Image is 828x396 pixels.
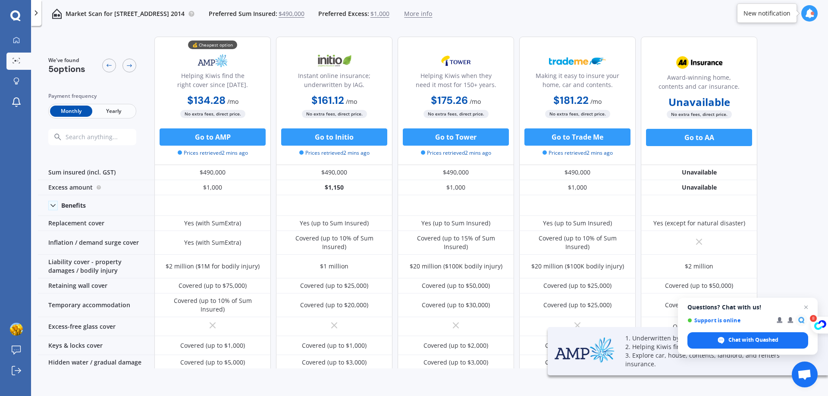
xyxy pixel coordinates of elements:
[519,180,636,195] div: $1,000
[625,351,806,368] p: 3. Explore car, house, contents, landlord, and renters insurance.
[527,71,628,93] div: Making it easy to insure your home, car and contents.
[519,165,636,180] div: $490,000
[162,71,263,93] div: Helping Kiwis find the right cover since [DATE].
[524,128,630,146] button: Go to Trade Me
[311,94,344,107] b: $161.12
[423,110,489,118] span: No extra fees, direct price.
[687,317,771,324] span: Support is online
[38,355,154,370] div: Hidden water / gradual damage
[38,180,154,195] div: Excess amount
[423,358,488,367] div: Covered (up to $3,000)
[410,262,502,271] div: $20 million ($100K bodily injury)
[673,322,726,331] div: Option <$6/month
[180,341,245,350] div: Covered (up to $1,000)
[555,337,615,363] img: AMP.webp
[641,165,757,180] div: Unavailable
[687,304,808,311] span: Questions? Chat with us!
[404,9,432,18] span: More info
[184,238,241,247] div: Yes (with SumExtra)
[346,97,357,106] span: / mo
[403,128,509,146] button: Go to Tower
[543,301,612,309] div: Covered (up to $25,000)
[526,234,629,251] div: Covered (up to 10% of Sum Insured)
[48,56,85,64] span: We've found
[38,231,154,255] div: Inflation / demand surge cover
[421,219,490,228] div: Yes (up to Sum Insured)
[180,358,245,367] div: Covered (up to $5,000)
[801,302,811,312] span: Close chat
[179,281,247,290] div: Covered (up to $75,000)
[665,281,733,290] div: Covered (up to $50,000)
[421,149,491,157] span: Prices retrieved 2 mins ago
[302,358,367,367] div: Covered (up to $3,000)
[276,180,392,195] div: $1,150
[178,149,248,157] span: Prices retrieved 2 mins ago
[38,293,154,317] div: Temporary accommodation
[545,110,610,118] span: No extra fees, direct price.
[653,219,745,228] div: Yes (except for natural disaster)
[423,341,488,350] div: Covered (up to $2,000)
[543,281,612,290] div: Covered (up to $25,000)
[545,358,610,367] div: Covered (up to $2,000)
[549,50,606,72] img: Trademe.webp
[300,301,368,309] div: Covered (up to $20,000)
[166,262,260,271] div: $2 million ($1M for bodily injury)
[48,92,136,100] div: Payment frequency
[227,97,238,106] span: / mo
[792,362,818,387] div: Open chat
[648,73,750,94] div: Award-winning home, contents and car insurance.
[687,332,808,349] div: Chat with Quashed
[154,180,271,195] div: $1,000
[398,165,514,180] div: $490,000
[154,165,271,180] div: $490,000
[65,133,153,141] input: Search anything...
[209,9,277,18] span: Preferred Sum Insured:
[398,180,514,195] div: $1,000
[279,9,304,18] span: $490,000
[299,149,370,157] span: Prices retrieved 2 mins ago
[427,50,484,72] img: Tower.webp
[668,98,730,106] b: Unavailable
[671,52,728,73] img: AA.webp
[553,94,589,107] b: $181.22
[38,165,154,180] div: Sum insured (incl. GST)
[625,334,806,343] p: 1. Underwritten by Vero Insurance NZ.
[405,71,507,93] div: Helping Kiwis when they need it most for 150+ years.
[422,281,490,290] div: Covered (up to $50,000)
[531,262,624,271] div: $20 million ($100K bodily injury)
[38,278,154,293] div: Retaining wall cover
[590,97,602,106] span: / mo
[180,110,245,118] span: No extra fees, direct price.
[404,234,508,251] div: Covered (up to 15% of Sum Insured)
[318,9,369,18] span: Preferred Excess:
[306,50,363,72] img: Initio.webp
[320,262,348,271] div: $1 million
[92,106,135,117] span: Yearly
[646,129,752,146] button: Go to AA
[470,97,481,106] span: / mo
[161,296,264,314] div: Covered (up to 10% of Sum Insured)
[300,281,368,290] div: Covered (up to $25,000)
[38,216,154,231] div: Replacement cover
[283,71,385,93] div: Instant online insurance; underwritten by IAG.
[61,202,86,209] div: Benefits
[665,301,733,309] div: Covered (up to $20,000)
[187,94,226,107] b: $134.28
[667,110,732,118] span: No extra fees, direct price.
[422,301,490,309] div: Covered (up to $30,000)
[300,219,369,228] div: Yes (up to Sum Insured)
[302,110,367,118] span: No extra fees, direct price.
[38,336,154,355] div: Keys & locks cover
[184,50,241,72] img: AMP.webp
[641,180,757,195] div: Unavailable
[188,41,237,49] div: 💰 Cheapest option
[370,9,389,18] span: $1,000
[276,165,392,180] div: $490,000
[302,341,367,350] div: Covered (up to $1,000)
[160,128,266,146] button: Go to AMP
[728,336,778,344] span: Chat with Quashed
[50,106,92,117] span: Monthly
[543,149,613,157] span: Prices retrieved 2 mins ago
[184,219,241,228] div: Yes (with SumExtra)
[38,317,154,336] div: Excess-free glass cover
